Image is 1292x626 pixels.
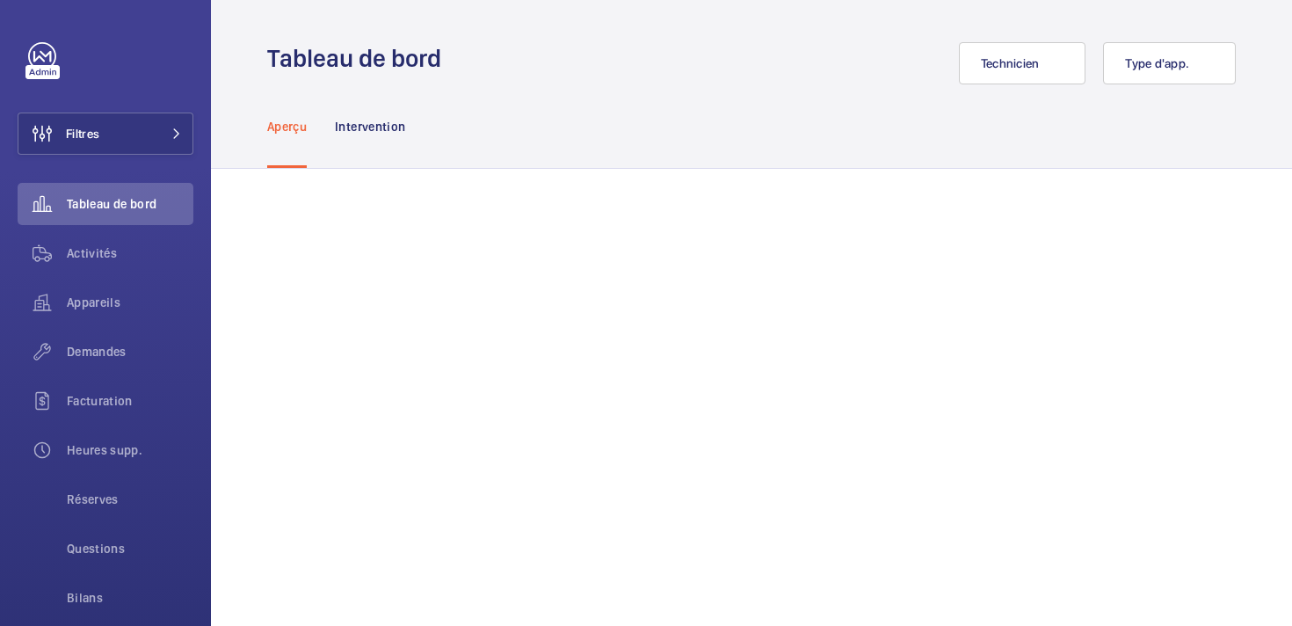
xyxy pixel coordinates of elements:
span: Facturation [67,392,193,410]
span: Type d'app. [1125,56,1189,70]
p: Aperçu [267,118,307,135]
span: Demandes [67,343,193,360]
span: Bilans [67,589,193,607]
span: Activités [67,244,193,262]
button: Technicien [959,42,1086,84]
h1: Tableau de bord [267,42,452,75]
span: Questions [67,540,193,557]
span: Heures supp. [67,441,193,459]
span: Filtres [66,125,99,142]
span: Appareils [67,294,193,311]
span: Technicien [981,56,1040,70]
span: Réserves [67,491,193,508]
span: Tableau de bord [67,195,193,213]
button: Type d'app. [1103,42,1236,84]
button: Filtres [18,113,193,155]
p: Intervention [335,118,405,135]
